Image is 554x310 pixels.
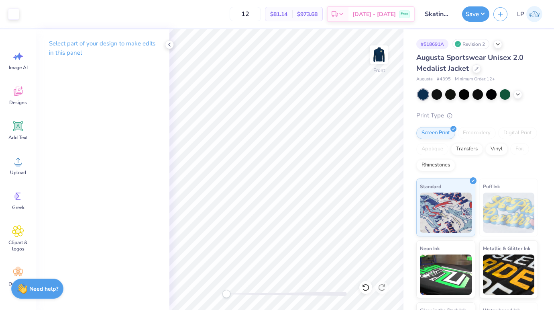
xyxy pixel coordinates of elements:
div: Transfers [451,143,483,155]
button: Save [462,6,489,22]
span: Neon Ink [420,244,440,253]
span: Augusta Sportswear Unisex 2.0 Medalist Jacket [416,53,523,73]
span: Designs [9,99,27,106]
span: Free [401,11,408,17]
input: – – [230,7,261,21]
span: Minimum Order: 12 + [455,76,495,83]
input: Untitled Design [419,6,458,22]
div: Vinyl [485,143,508,155]
img: Puff Ink [483,193,535,233]
span: Clipart & logos [5,239,31,252]
span: Puff Ink [483,182,500,191]
a: LP [513,6,546,22]
img: Neon Ink [420,255,472,295]
span: Upload [10,169,26,176]
span: Add Text [8,134,28,141]
div: Accessibility label [222,290,230,298]
img: Lila Parker [526,6,542,22]
div: Foil [510,143,529,155]
div: # 518691A [416,39,448,49]
span: LP [517,10,524,19]
span: Greek [12,204,24,211]
span: Decorate [8,281,28,287]
div: Screen Print [416,127,455,139]
span: Augusta [416,76,433,83]
div: Embroidery [458,127,496,139]
p: Select part of your design to make edits in this panel [49,39,157,57]
div: Print Type [416,111,538,120]
span: # 4395 [437,76,451,83]
img: Front [371,47,387,63]
div: Revision 2 [452,39,489,49]
img: Metallic & Glitter Ink [483,255,535,295]
strong: Need help? [29,285,58,293]
span: Standard [420,182,441,191]
img: Standard [420,193,472,233]
div: Rhinestones [416,159,455,171]
span: $973.68 [297,10,318,18]
span: Metallic & Glitter Ink [483,244,530,253]
span: [DATE] - [DATE] [352,10,396,18]
div: Front [373,67,385,74]
div: Applique [416,143,448,155]
span: $81.14 [270,10,287,18]
div: Digital Print [498,127,537,139]
span: Image AI [9,64,28,71]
